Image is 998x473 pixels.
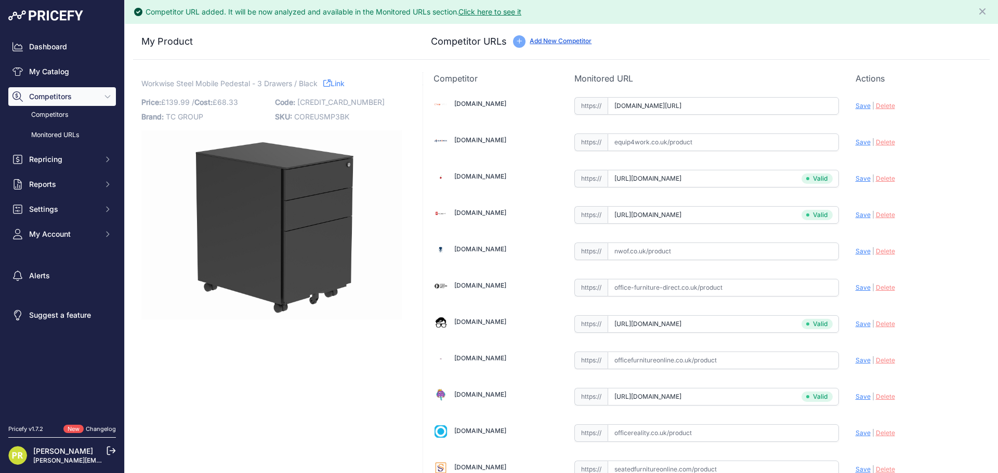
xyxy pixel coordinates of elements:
[29,204,97,214] span: Settings
[876,102,895,110] span: Delete
[454,281,506,289] a: [DOMAIN_NAME]
[876,283,895,291] span: Delete
[29,179,97,190] span: Reports
[530,37,592,45] a: Add New Competitor
[608,315,839,333] input: officeboffins.co.uk/product
[608,133,839,151] input: equip4work.co.uk/product
[872,211,874,219] span: |
[872,356,874,364] span: |
[872,429,874,437] span: |
[876,429,895,437] span: Delete
[8,200,116,219] button: Settings
[297,98,385,106] span: [CREDIT_CARD_NUMBER]
[275,98,295,106] span: Code:
[977,4,990,17] button: Close
[876,211,895,219] span: Delete
[454,172,506,180] a: [DOMAIN_NAME]
[856,320,871,328] span: Save
[856,102,871,110] span: Save
[431,34,507,49] h3: Competitor URLs
[872,247,874,255] span: |
[876,320,895,328] span: Delete
[574,279,608,296] span: https://
[876,465,895,473] span: Delete
[141,112,164,121] span: Brand:
[876,393,895,400] span: Delete
[574,72,839,85] p: Monitored URL
[8,87,116,106] button: Competitors
[458,7,521,16] a: Click here to see it
[86,425,116,433] a: Changelog
[8,37,116,56] a: Dashboard
[856,211,871,219] span: Save
[29,91,97,102] span: Competitors
[876,356,895,364] span: Delete
[574,242,608,260] span: https://
[454,209,506,217] a: [DOMAIN_NAME]
[872,283,874,291] span: |
[217,98,238,106] span: 68.33
[8,306,116,325] a: Suggest a feature
[8,10,83,21] img: Pricefy Logo
[872,102,874,110] span: |
[608,388,839,406] input: officemonster.co.uk/product
[872,320,874,328] span: |
[454,136,506,144] a: [DOMAIN_NAME]
[8,62,116,81] a: My Catalog
[856,429,871,437] span: Save
[574,388,608,406] span: https://
[856,72,979,85] p: Actions
[294,112,349,121] span: COREUSMP3BK
[323,77,345,90] a: Link
[8,225,116,244] button: My Account
[63,425,84,434] span: New
[434,72,557,85] p: Competitor
[166,98,190,106] span: 139.99
[872,138,874,146] span: |
[574,206,608,224] span: https://
[8,150,116,169] button: Repricing
[275,112,292,121] span: SKU:
[608,424,839,442] input: officereality.co.uk/product
[141,77,318,90] span: Workwise Steel Mobile Pedestal - 3 Drawers / Black
[33,456,245,464] a: [PERSON_NAME][EMAIL_ADDRESS][PERSON_NAME][DOMAIN_NAME]
[856,138,871,146] span: Save
[608,97,839,115] input: chairoffice.co.uk/product
[856,247,871,255] span: Save
[574,315,608,333] span: https://
[856,393,871,400] span: Save
[192,98,238,106] span: / £
[8,106,116,124] a: Competitors
[8,425,43,434] div: Pricefy v1.7.2
[146,7,521,17] div: Competitor URL added. It will be now analyzed and available in the Monitored URLs section.
[454,463,506,471] a: [DOMAIN_NAME]
[194,98,213,106] span: Cost:
[8,126,116,144] a: Monitored URLs
[608,170,839,187] input: euroffice.co.uk/product
[608,206,839,224] input: furniture-work.co.uk/product
[856,356,871,364] span: Save
[574,133,608,151] span: https://
[872,393,874,400] span: |
[454,427,506,435] a: [DOMAIN_NAME]
[608,279,839,296] input: office-furniture-direct.co.uk/product
[141,95,269,110] p: £
[454,318,506,326] a: [DOMAIN_NAME]
[608,352,839,369] input: officefurnitureonline.co.uk/product
[8,266,116,285] a: Alerts
[33,447,93,455] a: [PERSON_NAME]
[141,34,402,49] h3: My Product
[856,283,871,291] span: Save
[454,100,506,107] a: [DOMAIN_NAME]
[29,229,97,239] span: My Account
[166,112,203,121] span: TC GROUP
[876,174,895,182] span: Delete
[872,465,874,473] span: |
[454,390,506,398] a: [DOMAIN_NAME]
[29,154,97,165] span: Repricing
[8,37,116,412] nav: Sidebar
[574,97,608,115] span: https://
[574,170,608,187] span: https://
[8,175,116,194] button: Reports
[876,247,895,255] span: Delete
